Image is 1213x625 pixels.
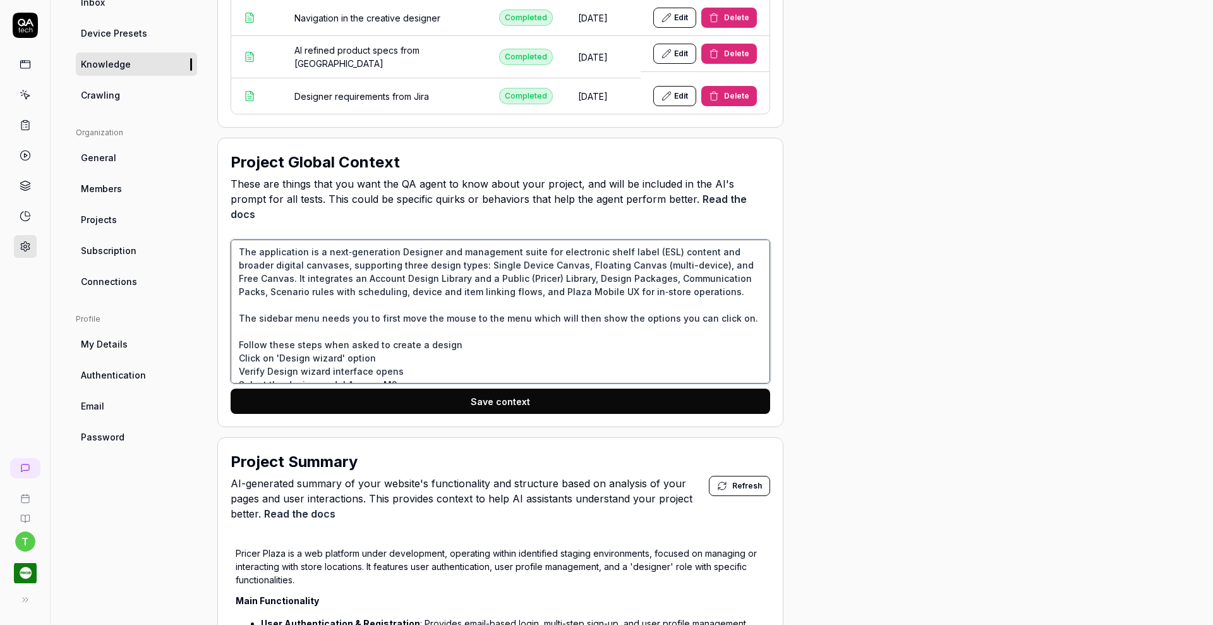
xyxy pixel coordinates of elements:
a: Crawling [76,83,197,107]
span: My Details [81,337,128,351]
div: Completed [499,49,553,65]
h3: Main Functionality [236,594,765,607]
span: Refresh [732,480,762,492]
div: Organization [76,127,197,138]
a: Read the docs [264,507,335,520]
td: [DATE] [565,36,641,78]
span: Delete [724,90,749,102]
span: Projects [81,213,117,226]
button: t [15,531,35,552]
span: Knowledge [81,58,131,71]
button: Edit [653,8,696,28]
span: Email [81,399,104,413]
a: Members [76,177,197,200]
button: Save context [231,389,770,414]
a: Connections [76,270,197,293]
td: [DATE] [565,78,641,114]
a: My Details [76,332,197,356]
div: Profile [76,313,197,325]
span: Subscription [81,244,136,257]
button: Refresh [709,476,770,496]
div: Completed [499,9,553,26]
span: Delete [724,48,749,59]
td: Designer requirements from Jira [282,78,486,114]
button: Edit [653,86,696,106]
a: Book a call with us [5,483,45,504]
a: Knowledge [76,52,197,76]
a: Password [76,425,197,449]
p: Pricer Plaza is a web platform under development, operating within identified staging environment... [236,547,765,586]
a: Authentication [76,363,197,387]
button: Delete [701,86,757,106]
img: Pricer.com Logo [14,562,37,585]
h2: Project Summary [231,451,358,473]
button: Delete [701,44,757,64]
span: Password [81,430,124,444]
span: Authentication [81,368,146,382]
a: Documentation [5,504,45,524]
span: These are things that you want the QA agent to know about your project, and will be included in t... [231,176,770,222]
span: General [81,151,116,164]
a: Email [76,394,197,418]
span: Device Presets [81,27,147,40]
span: Members [81,182,122,195]
h2: Project Global Context [231,151,400,174]
span: Crawling [81,88,120,102]
a: Device Presets [76,21,197,45]
div: Completed [499,88,553,104]
span: AI-generated summary of your website's functionality and structure based on analysis of your page... [231,476,709,521]
span: Connections [81,275,137,288]
a: New conversation [10,458,40,478]
button: Edit [653,44,696,64]
a: Projects [76,208,197,231]
span: Delete [724,12,749,23]
a: General [76,146,197,169]
button: Delete [701,8,757,28]
td: AI refined product specs from [GEOGRAPHIC_DATA] [282,36,486,78]
a: Subscription [76,239,197,262]
button: Pricer.com Logo [5,552,45,587]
